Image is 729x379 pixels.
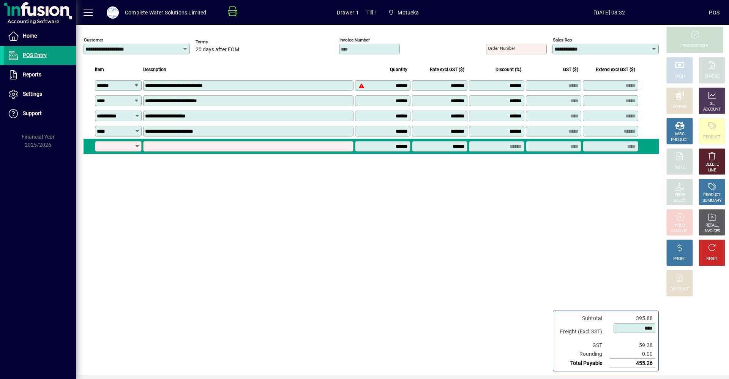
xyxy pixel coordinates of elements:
span: Extend excl GST ($) [596,65,635,74]
div: PRODUCT [703,192,720,198]
td: 0.00 [610,350,655,359]
span: Till 1 [366,6,377,19]
span: Motueka [398,6,419,19]
a: Home [4,27,76,46]
div: MISC [675,132,684,137]
mat-label: Invoice number [339,37,370,43]
button: Profile [101,6,125,19]
span: GST ($) [563,65,578,74]
div: Complete Water Solutions Limited [125,6,207,19]
span: 20 days after EOM [196,47,239,53]
div: POS [709,6,720,19]
div: GL [710,101,715,107]
div: HOLD [675,223,685,228]
td: GST [556,341,610,350]
span: Terms [196,40,241,44]
a: Settings [4,85,76,104]
mat-label: Customer [84,37,103,43]
div: PRICE [675,192,685,198]
td: Freight (Excl GST) [556,323,610,341]
span: Motueka [385,6,422,19]
div: SELECT [673,198,686,204]
div: INVOICES [704,228,720,234]
div: PROCESS SALE [682,43,708,49]
div: SUMMARY [702,198,721,204]
td: 59.38 [610,341,655,350]
td: Total Payable [556,359,610,368]
div: PROFIT [673,256,686,262]
div: DELETE [705,162,718,168]
div: EFTPOS [673,104,687,110]
div: CASH [675,74,685,79]
mat-label: Sales rep [553,37,572,43]
span: POS Entry [23,52,47,58]
div: PRODUCT [703,135,720,140]
div: DISCOUNT [671,287,689,292]
div: NOTE [675,165,685,171]
span: Home [23,33,37,39]
td: Rounding [556,350,610,359]
span: Rate excl GST ($) [430,65,464,74]
td: 455.26 [610,359,655,368]
div: RESET [706,256,718,262]
span: Drawer 1 [337,6,358,19]
div: CHARGE [705,74,720,79]
div: INVOICE [672,228,686,234]
div: RECALL [705,223,719,228]
mat-label: Order number [488,46,515,51]
span: Description [143,65,166,74]
a: Support [4,104,76,123]
td: 395.88 [610,314,655,323]
span: Quantity [390,65,407,74]
a: Reports [4,65,76,84]
td: Subtotal [556,314,610,323]
span: Discount (%) [495,65,521,74]
span: [DATE] 08:32 [510,6,709,19]
div: ACCOUNT [703,107,721,113]
span: Reports [23,71,41,78]
span: Support [23,110,42,116]
div: PRODUCT [671,137,688,143]
span: Settings [23,91,42,97]
div: LINE [708,168,716,173]
span: Item [95,65,104,74]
